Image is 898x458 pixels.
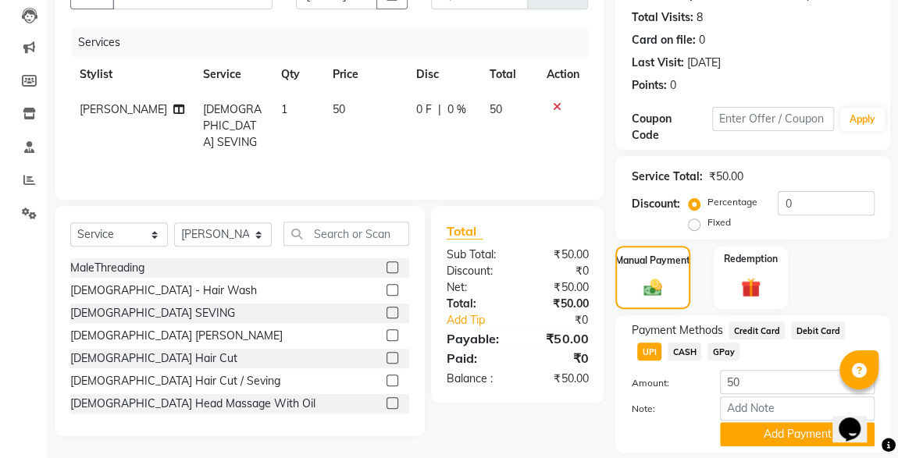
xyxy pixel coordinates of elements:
span: UPI [637,343,661,360]
div: ₹50.00 [518,329,600,348]
div: [DEMOGRAPHIC_DATA] SEVING [70,305,235,321]
div: ₹50.00 [518,371,600,387]
div: 0 [698,32,704,48]
span: Credit Card [729,321,785,339]
div: Payable: [435,329,518,348]
th: Total [480,57,537,92]
div: ₹50.00 [518,279,600,296]
img: _gift.svg [735,275,768,300]
div: ₹50.00 [518,247,600,263]
span: GPay [707,343,739,360]
div: Sub Total: [435,247,518,263]
div: Coupon Code [631,111,712,144]
div: Net: [435,279,518,296]
input: Search or Scan [283,222,409,246]
div: [DEMOGRAPHIC_DATA] [PERSON_NAME] [70,328,283,344]
div: [DEMOGRAPHIC_DATA] Head Massage With Oil [70,396,315,412]
div: MaleThreading [70,260,144,276]
div: ₹0 [531,312,600,328]
th: Stylist [70,57,194,92]
iframe: chat widget [832,396,882,442]
div: Last Visit: [631,55,683,71]
span: 0 F [416,101,432,118]
span: 50 [333,102,345,116]
div: Paid: [435,349,518,367]
span: Debit Card [791,321,845,339]
label: Manual Payment [615,254,690,268]
label: Fixed [707,215,730,229]
div: Service Total: [631,169,702,185]
span: [DEMOGRAPHIC_DATA] SEVING [203,102,262,149]
span: | [438,101,441,118]
label: Percentage [707,195,757,209]
div: [DEMOGRAPHIC_DATA] Hair Cut / Seving [70,373,280,389]
th: Disc [407,57,480,92]
div: [DATE] [686,55,720,71]
input: Amount [720,370,875,394]
div: [DEMOGRAPHIC_DATA] - Hair Wash [70,282,257,299]
a: Add Tip [435,312,531,328]
div: Discount: [435,263,518,279]
span: 50 [490,102,502,116]
th: Service [194,57,272,92]
th: Qty [272,57,323,92]
th: Price [323,57,407,92]
div: ₹50.00 [708,169,743,185]
div: ₹0 [518,263,600,279]
div: Total Visits: [631,9,693,26]
div: Services [72,28,600,57]
span: 1 [281,102,287,116]
input: Enter Offer / Coupon Code [712,107,834,131]
label: Note: [619,402,708,416]
div: Discount: [631,196,679,212]
div: Points: [631,77,666,94]
img: _cash.svg [638,277,668,298]
span: Payment Methods [631,322,722,339]
label: Amount: [619,376,708,390]
input: Add Note [720,396,875,421]
label: Redemption [724,252,778,266]
div: Total: [435,296,518,312]
span: Total [447,223,483,240]
button: Add Payment [720,422,875,446]
th: Action [536,57,588,92]
div: 0 [669,77,675,94]
div: ₹50.00 [518,296,600,312]
div: 8 [696,9,702,26]
button: Apply [840,108,885,131]
span: [PERSON_NAME] [80,102,167,116]
span: CASH [668,343,701,360]
div: Balance : [435,371,518,387]
div: [DEMOGRAPHIC_DATA] Hair Cut [70,350,237,367]
div: Card on file: [631,32,695,48]
div: ₹0 [518,349,600,367]
span: 0 % [447,101,466,118]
